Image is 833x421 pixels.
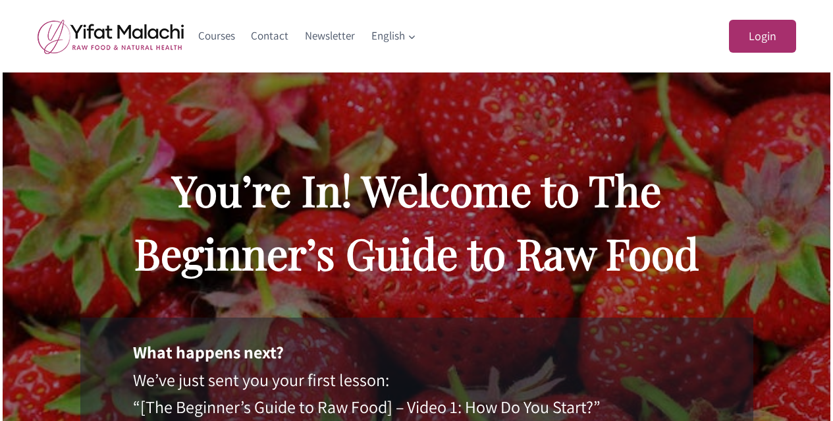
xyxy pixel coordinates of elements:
span: English [371,27,416,45]
a: Login [729,20,796,53]
a: Newsletter [297,20,363,52]
h2: You’re In! Welcome to The Beginner’s Guide to Raw Food [80,158,753,285]
a: Contact [243,20,297,52]
img: yifat_logo41_en.png [38,19,184,54]
nav: Primary Navigation [190,20,425,52]
strong: What happens next? [133,341,284,363]
a: English [363,20,424,52]
a: Courses [190,20,244,52]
